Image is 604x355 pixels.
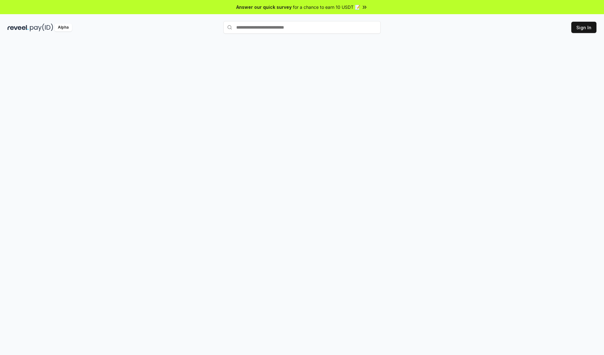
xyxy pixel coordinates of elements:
div: Alpha [54,24,72,31]
img: reveel_dark [8,24,29,31]
span: Answer our quick survey [236,4,292,10]
button: Sign In [571,22,596,33]
img: pay_id [30,24,53,31]
span: for a chance to earn 10 USDT 📝 [293,4,360,10]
